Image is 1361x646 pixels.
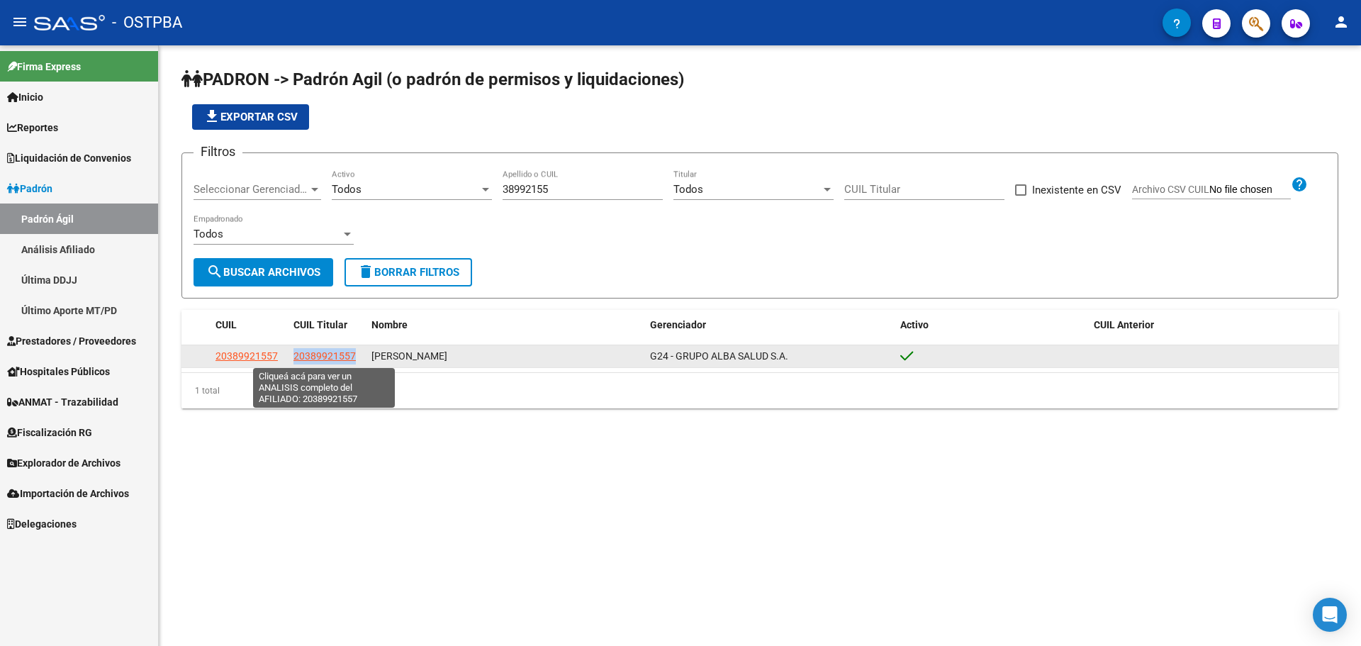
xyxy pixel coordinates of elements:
span: Explorador de Archivos [7,455,121,471]
span: Liquidación de Convenios [7,150,131,166]
span: Hospitales Públicos [7,364,110,379]
span: Todos [332,183,362,196]
mat-icon: menu [11,13,28,30]
span: Inicio [7,89,43,105]
span: 20389921557 [293,350,356,362]
span: Prestadores / Proveedores [7,333,136,349]
span: Todos [673,183,703,196]
span: CUIL Titular [293,319,347,330]
span: CUIL [215,319,237,330]
datatable-header-cell: Gerenciador [644,310,895,340]
mat-icon: search [206,263,223,280]
span: Inexistente en CSV [1032,182,1121,199]
span: CUIL Anterior [1094,319,1154,330]
input: Archivo CSV CUIL [1209,184,1291,196]
span: Seleccionar Gerenciador [194,183,308,196]
span: Buscar Archivos [206,266,320,279]
datatable-header-cell: CUIL Titular [288,310,366,340]
datatable-header-cell: Activo [895,310,1088,340]
button: Buscar Archivos [194,258,333,286]
mat-icon: help [1291,176,1308,193]
mat-icon: person [1333,13,1350,30]
mat-icon: delete [357,263,374,280]
span: Delegaciones [7,516,77,532]
datatable-header-cell: Nombre [366,310,644,340]
span: Archivo CSV CUIL [1132,184,1209,195]
datatable-header-cell: CUIL Anterior [1088,310,1338,340]
span: Borrar Filtros [357,266,459,279]
span: Reportes [7,120,58,135]
span: - OSTPBA [112,7,182,38]
span: 20389921557 [215,350,278,362]
datatable-header-cell: CUIL [210,310,288,340]
span: Fiscalización RG [7,425,92,440]
span: Todos [194,228,223,240]
span: [PERSON_NAME] [371,350,447,362]
span: Padrón [7,181,52,196]
span: Firma Express [7,59,81,74]
mat-icon: file_download [203,108,220,125]
span: Gerenciador [650,319,706,330]
div: 1 total [181,373,1338,408]
button: Borrar Filtros [345,258,472,286]
h3: Filtros [194,142,242,162]
button: Exportar CSV [192,104,309,130]
span: ANMAT - Trazabilidad [7,394,118,410]
span: Importación de Archivos [7,486,129,501]
span: Exportar CSV [203,111,298,123]
div: Open Intercom Messenger [1313,598,1347,632]
span: Nombre [371,319,408,330]
span: PADRON -> Padrón Agil (o padrón de permisos y liquidaciones) [181,69,684,89]
span: G24 - GRUPO ALBA SALUD S.A. [650,350,788,362]
span: Activo [900,319,929,330]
